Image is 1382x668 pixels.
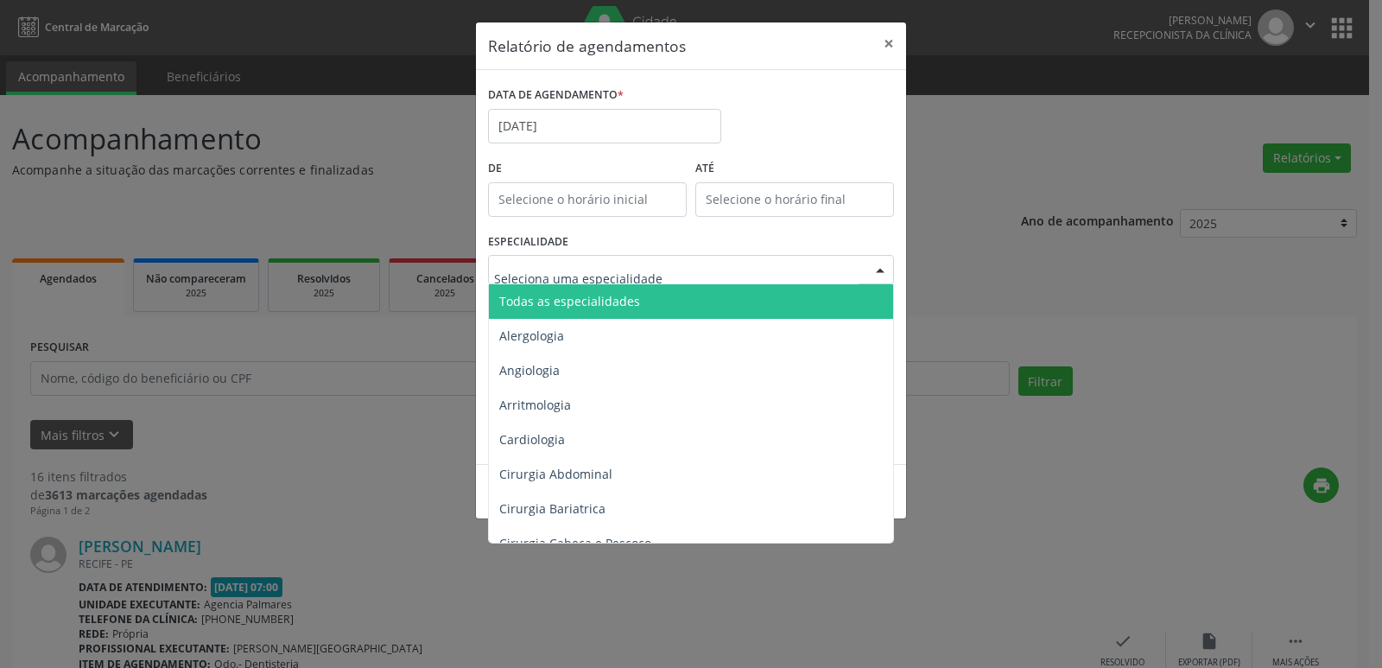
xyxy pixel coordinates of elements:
span: Cirurgia Cabeça e Pescoço [499,535,651,551]
input: Seleciona uma especialidade [494,261,859,296]
span: Cardiologia [499,431,565,448]
label: De [488,156,687,182]
label: DATA DE AGENDAMENTO [488,82,624,109]
h5: Relatório de agendamentos [488,35,686,57]
span: Arritmologia [499,397,571,413]
input: Selecione uma data ou intervalo [488,109,721,143]
input: Selecione o horário final [695,182,894,217]
label: ATÉ [695,156,894,182]
input: Selecione o horário inicial [488,182,687,217]
span: Alergologia [499,328,564,344]
label: ESPECIALIDADE [488,229,568,256]
span: Cirurgia Abdominal [499,466,612,482]
span: Angiologia [499,362,560,379]
span: Todas as especialidades [499,293,640,309]
span: Cirurgia Bariatrica [499,500,605,517]
button: Close [872,22,906,65]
